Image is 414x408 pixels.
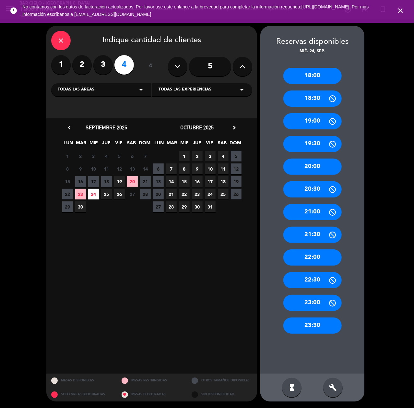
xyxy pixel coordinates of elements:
[86,124,127,131] span: septiembre 2025
[231,163,242,174] span: 12
[179,139,190,150] span: MIE
[179,163,190,174] span: 8
[329,384,337,391] i: build
[66,124,73,131] i: chevron_left
[93,55,113,75] label: 3
[126,139,137,150] span: SAB
[283,68,342,84] div: 18:00
[46,388,117,402] div: SOLO MESAS BLOQUEADAS
[205,201,216,212] span: 31
[62,176,73,187] span: 15
[127,176,138,187] span: 20
[231,151,242,162] span: 5
[62,151,73,162] span: 1
[218,151,229,162] span: 4
[260,48,364,55] div: mié. 24, sep.
[218,189,229,199] span: 25
[72,55,92,75] label: 2
[230,139,241,150] span: DOM
[205,189,216,199] span: 24
[231,124,238,131] i: chevron_right
[117,388,187,402] div: MESAS BLOQUEADAS
[88,176,99,187] span: 17
[217,139,228,150] span: SAB
[205,163,216,174] span: 10
[101,176,112,187] span: 18
[140,189,151,199] span: 28
[187,374,257,388] div: OTROS TAMAÑOS DIPONIBLES
[101,189,112,199] span: 25
[153,163,164,174] span: 6
[238,86,246,94] i: arrow_drop_down
[288,384,296,391] i: hourglass_full
[396,7,404,15] i: close
[46,374,117,388] div: MESAS DISPONIBLES
[127,189,138,199] span: 27
[22,4,369,17] span: No contamos con los datos de facturación actualizados. Por favor use este enlance a la brevedad p...
[205,176,216,187] span: 17
[179,151,190,162] span: 1
[302,4,349,9] a: [URL][DOMAIN_NAME]
[218,176,229,187] span: 18
[101,163,112,174] span: 11
[166,201,177,212] span: 28
[283,249,342,266] div: 22:00
[51,55,71,75] label: 1
[192,189,203,199] span: 23
[283,227,342,243] div: 21:30
[187,388,257,402] div: SIN DISPONIBILIDAD
[153,201,164,212] span: 27
[283,90,342,107] div: 18:30
[89,139,99,150] span: MIE
[114,55,134,75] label: 4
[88,163,99,174] span: 10
[166,176,177,187] span: 14
[231,189,242,199] span: 26
[166,163,177,174] span: 7
[62,163,73,174] span: 8
[159,87,211,93] span: Todas las experiencias
[140,163,151,174] span: 14
[88,189,99,199] span: 24
[63,139,74,150] span: LUN
[166,189,177,199] span: 21
[57,37,65,44] i: close
[218,163,229,174] span: 11
[153,189,164,199] span: 20
[283,204,342,220] div: 21:00
[75,151,86,162] span: 2
[51,31,252,50] div: Indique cantidad de clientes
[58,87,94,93] span: Todas las áreas
[139,139,150,150] span: DOM
[181,124,214,131] span: octubre 2025
[167,139,177,150] span: MAR
[101,139,112,150] span: JUE
[283,272,342,288] div: 22:30
[127,163,138,174] span: 13
[140,151,151,162] span: 7
[260,36,364,48] div: Reservas disponibles
[137,86,145,94] i: arrow_drop_down
[76,139,87,150] span: MAR
[154,139,165,150] span: LUN
[75,176,86,187] span: 16
[62,189,73,199] span: 22
[114,189,125,199] span: 26
[231,176,242,187] span: 19
[75,189,86,199] span: 23
[283,295,342,311] div: 23:00
[205,151,216,162] span: 3
[75,163,86,174] span: 9
[179,189,190,199] span: 22
[192,176,203,187] span: 16
[140,55,161,78] div: ó
[192,201,203,212] span: 30
[192,163,203,174] span: 9
[205,139,215,150] span: VIE
[101,151,112,162] span: 4
[283,159,342,175] div: 20:00
[283,181,342,198] div: 20:30
[192,151,203,162] span: 2
[192,139,203,150] span: JUE
[153,176,164,187] span: 13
